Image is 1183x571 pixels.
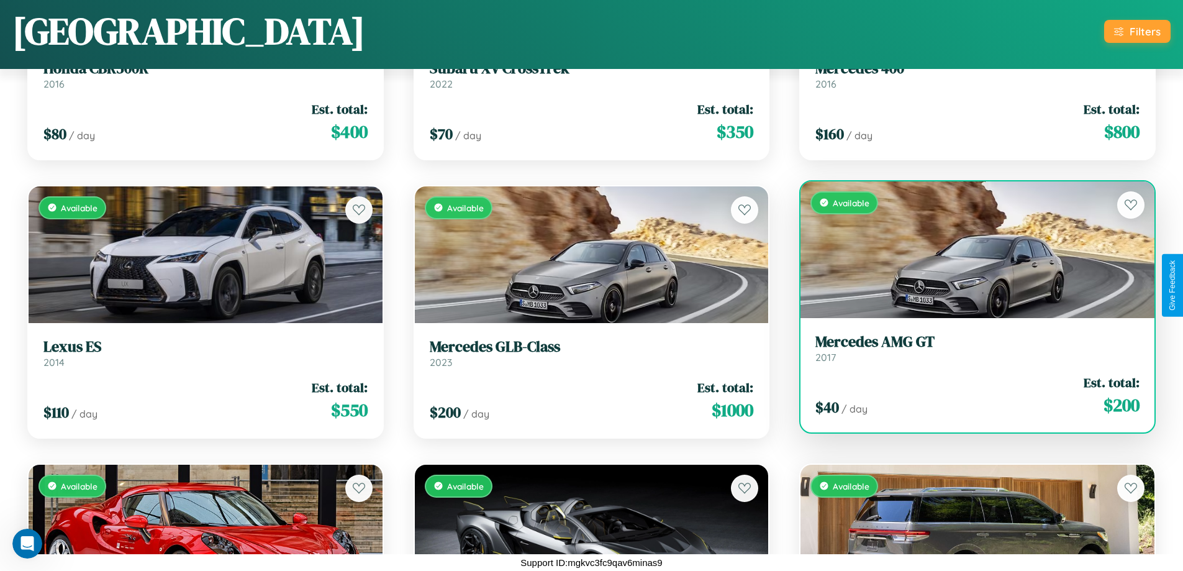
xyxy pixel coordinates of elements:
span: Available [833,198,869,208]
span: Est. total: [312,378,368,396]
span: 2017 [815,351,836,363]
span: $ 200 [1104,393,1140,418]
span: Available [447,203,484,213]
a: Lexus ES2014 [43,338,368,368]
a: Mercedes 4002016 [815,60,1140,90]
span: / day [69,129,95,142]
span: $ 1000 [712,398,753,423]
h3: Mercedes 400 [815,60,1140,78]
span: Available [61,481,97,491]
span: Est. total: [312,100,368,118]
span: $ 80 [43,124,66,144]
span: Est. total: [697,378,753,396]
span: 2016 [43,78,65,90]
span: $ 110 [43,402,69,423]
span: 2014 [43,356,65,368]
h3: Subaru XV CrossTrek [430,60,754,78]
span: $ 160 [815,124,844,144]
span: / day [846,129,873,142]
p: Support ID: mgkvc3fc9qav6minas9 [520,554,662,571]
span: Est. total: [1084,100,1140,118]
span: $ 200 [430,402,461,423]
span: 2023 [430,356,452,368]
span: Available [61,203,97,213]
span: $ 550 [331,398,368,423]
span: Est. total: [1084,373,1140,391]
h3: Mercedes AMG GT [815,333,1140,351]
div: Filters [1130,25,1161,38]
span: 2016 [815,78,836,90]
button: Filters [1104,20,1171,43]
span: / day [455,129,481,142]
h3: Mercedes GLB-Class [430,338,754,356]
span: Est. total: [697,100,753,118]
span: $ 70 [430,124,453,144]
span: $ 400 [331,119,368,144]
span: $ 800 [1104,119,1140,144]
span: / day [463,408,489,420]
iframe: Intercom live chat [12,529,42,559]
span: $ 350 [717,119,753,144]
span: 2022 [430,78,453,90]
span: / day [841,403,868,415]
a: Subaru XV CrossTrek2022 [430,60,754,90]
div: Give Feedback [1168,260,1177,311]
h3: Lexus ES [43,338,368,356]
span: / day [71,408,97,420]
a: Mercedes AMG GT2017 [815,333,1140,363]
span: $ 40 [815,397,839,418]
a: Mercedes GLB-Class2023 [430,338,754,368]
h1: [GEOGRAPHIC_DATA] [12,6,365,57]
a: Honda CBR500R2016 [43,60,368,90]
span: Available [833,481,869,491]
span: Available [447,481,484,491]
h3: Honda CBR500R [43,60,368,78]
